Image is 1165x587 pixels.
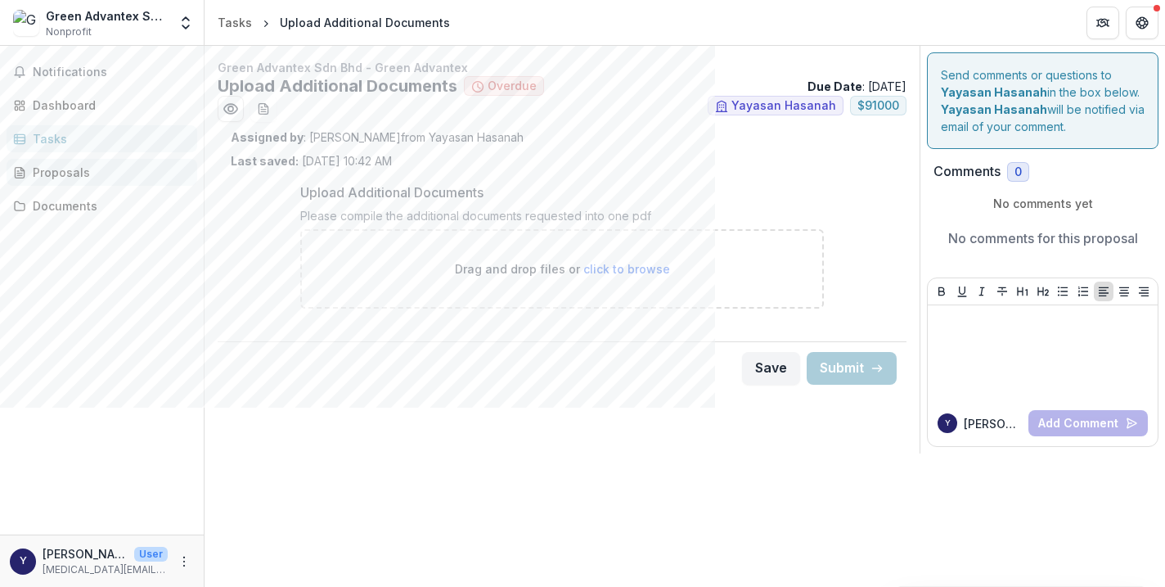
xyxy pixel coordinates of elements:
span: $ 91000 [857,99,899,113]
a: Tasks [211,11,259,34]
button: Save [742,352,800,385]
button: Ordered List [1073,282,1093,301]
p: [PERSON_NAME] [964,415,1022,432]
button: More [174,552,194,571]
button: download-word-button [250,96,277,122]
div: Yasmin [945,419,951,427]
button: Align Left [1094,282,1113,301]
img: Green Advantex Sdn Bhd [13,10,39,36]
button: Bold [932,282,951,301]
strong: Due Date [807,79,862,93]
p: No comments yet [933,195,1152,212]
button: Partners [1086,7,1119,39]
span: Nonprofit [46,25,92,39]
span: Overdue [488,79,537,93]
button: Notifications [7,59,197,85]
div: Tasks [218,14,252,31]
p: Drag and drop files or [455,260,670,278]
p: User [134,547,168,562]
strong: Yayasan Hasanah [941,85,1047,99]
button: Preview 759addf1-344a-489c-b8cc-fc897ea39485.pdf [218,96,244,122]
button: Open entity switcher [174,7,197,39]
strong: Assigned by [231,130,304,144]
p: [PERSON_NAME] [43,545,128,562]
strong: Yayasan Hasanah [941,102,1047,116]
p: [MEDICAL_DATA][EMAIL_ADDRESS][DOMAIN_NAME] [43,562,168,577]
a: Dashboard [7,92,197,119]
button: Align Right [1134,282,1154,301]
div: Please compile the additional documents requested into one pdf [300,209,824,229]
button: Align Center [1114,282,1134,301]
a: Proposals [7,159,197,186]
p: Upload Additional Documents [300,183,484,202]
button: Submit [807,352,897,385]
div: Documents [33,197,184,214]
h2: Comments [933,164,1001,179]
span: Notifications [33,65,191,79]
div: Proposals [33,164,184,181]
div: Green Advantex Sdn Bhd [46,7,168,25]
p: No comments for this proposal [948,228,1138,248]
h2: Upload Additional Documents [218,76,457,96]
span: 0 [1014,165,1022,179]
a: Documents [7,192,197,219]
button: Bullet List [1053,282,1073,301]
p: [DATE] 10:42 AM [231,152,392,169]
div: Send comments or questions to in the box below. will be notified via email of your comment. [927,52,1158,149]
div: Tasks [33,130,184,147]
button: Heading 1 [1013,282,1032,301]
button: Add Comment [1028,410,1148,436]
nav: breadcrumb [211,11,457,34]
button: Strike [992,282,1012,301]
button: Heading 2 [1033,282,1053,301]
div: Dashboard [33,97,184,114]
div: Yasmin [20,556,27,567]
a: Tasks [7,125,197,152]
strong: Last saved: [231,154,299,168]
p: : [DATE] [807,78,906,95]
button: Get Help [1126,7,1158,39]
p: : [PERSON_NAME] from Yayasan Hasanah [231,129,893,146]
span: click to browse [583,262,670,276]
button: Italicize [972,282,992,301]
button: Underline [952,282,972,301]
span: Yayasan Hasanah [731,99,836,113]
p: Green Advantex Sdn Bhd - Green Advantex [218,59,906,76]
div: Upload Additional Documents [280,14,450,31]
